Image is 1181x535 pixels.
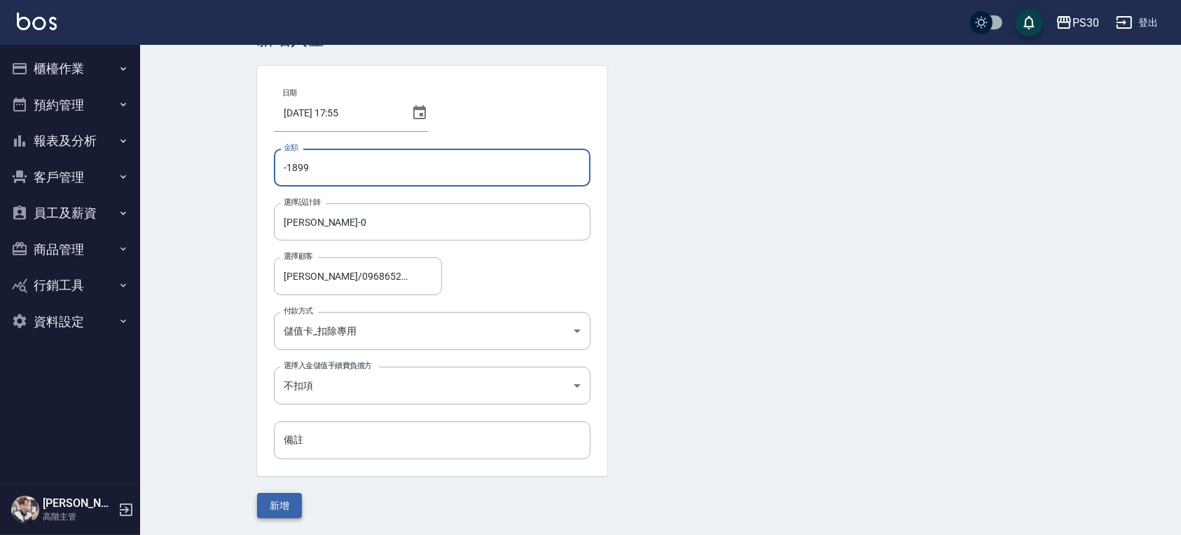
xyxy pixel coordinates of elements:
[1050,8,1105,37] button: PS30
[284,306,313,316] label: 付款方式
[6,50,134,87] button: 櫃檯作業
[257,493,302,519] button: 新增
[43,496,114,510] h5: [PERSON_NAME]
[6,304,134,340] button: 資料設定
[284,197,320,208] label: 選擇設計師
[1110,10,1164,36] button: 登出
[284,360,372,371] label: 選擇入金儲值手續費負擔方
[6,195,134,231] button: 員工及薪資
[6,159,134,196] button: 客戶管理
[282,88,297,98] label: 日期
[1015,8,1043,36] button: save
[43,510,114,523] p: 高階主管
[17,13,57,30] img: Logo
[1072,14,1099,32] div: PS30
[284,142,298,153] label: 金額
[6,267,134,304] button: 行銷工具
[11,496,39,524] img: Person
[274,367,590,405] div: 不扣項
[6,123,134,159] button: 報表及分析
[284,251,313,262] label: 選擇顧客
[274,312,590,350] div: 儲值卡_扣除專用
[6,231,134,268] button: 商品管理
[6,87,134,123] button: 預約管理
